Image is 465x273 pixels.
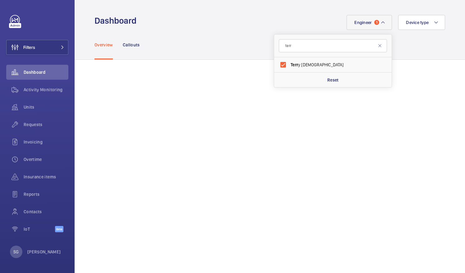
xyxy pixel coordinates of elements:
[354,20,372,25] span: Engineer
[24,174,68,180] span: Insurance items
[398,15,445,30] button: Device type
[24,191,68,197] span: Reports
[24,156,68,162] span: Overtime
[291,62,298,67] span: Terr
[27,249,61,255] p: [PERSON_NAME]
[24,87,68,93] span: Activity Monitoring
[94,42,113,48] p: Overview
[24,226,55,232] span: IoT
[327,77,339,83] p: Reset
[24,69,68,75] span: Dashboard
[24,139,68,145] span: Invoicing
[24,104,68,110] span: Units
[406,20,429,25] span: Device type
[6,40,68,55] button: Filters
[55,226,63,232] span: Beta
[374,20,379,25] span: 1
[94,15,140,26] h1: Dashboard
[13,249,19,255] p: SG
[24,209,68,215] span: Contacts
[23,44,35,50] span: Filters
[24,121,68,128] span: Requests
[279,39,387,52] input: Search by engineer
[291,62,376,68] span: y [DEMOGRAPHIC_DATA]
[123,42,140,48] p: Callouts
[347,15,392,30] button: Engineer1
